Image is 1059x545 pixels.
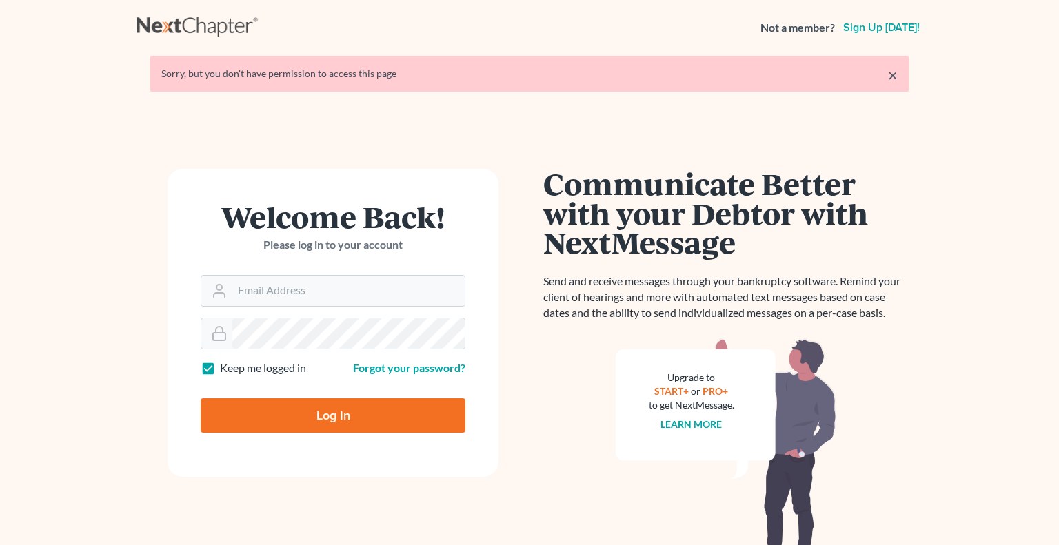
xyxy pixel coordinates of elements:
[161,67,898,81] div: Sorry, but you don't have permission to access this page
[888,67,898,83] a: ×
[201,237,465,253] p: Please log in to your account
[353,361,465,374] a: Forgot your password?
[649,398,734,412] div: to get NextMessage.
[649,371,734,384] div: Upgrade to
[655,385,689,397] a: START+
[201,202,465,232] h1: Welcome Back!
[543,169,909,257] h1: Communicate Better with your Debtor with NextMessage
[661,418,723,430] a: Learn more
[692,385,701,397] span: or
[220,360,306,376] label: Keep me logged in
[703,385,729,397] a: PRO+
[760,20,835,36] strong: Not a member?
[840,22,922,33] a: Sign up [DATE]!
[232,276,465,306] input: Email Address
[201,398,465,433] input: Log In
[543,274,909,321] p: Send and receive messages through your bankruptcy software. Remind your client of hearings and mo...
